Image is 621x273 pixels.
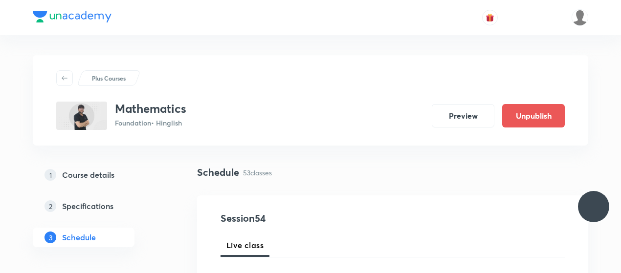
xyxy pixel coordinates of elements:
h4: Session 54 [221,211,399,226]
p: 1 [44,169,56,181]
p: 3 [44,231,56,243]
button: Unpublish [502,104,565,127]
button: Preview [432,104,494,127]
h5: Course details [62,169,114,181]
img: 8761B935-8DAB-42DC-A317-572EBD71C1AF_plus.png [56,102,107,130]
p: 53 classes [243,168,272,178]
p: 2 [44,200,56,212]
h5: Specifications [62,200,113,212]
h3: Mathematics [115,102,186,116]
h4: Schedule [197,165,239,180]
h5: Schedule [62,231,96,243]
img: Company Logo [33,11,111,22]
img: avatar [486,13,494,22]
a: Company Logo [33,11,111,25]
p: Plus Courses [92,74,126,83]
img: ttu [588,201,599,212]
a: 1Course details [33,165,166,185]
p: Foundation • Hinglish [115,118,186,128]
img: Dhirendra singh [572,9,588,26]
button: avatar [482,10,498,25]
a: 2Specifications [33,196,166,216]
span: Live class [226,239,264,251]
